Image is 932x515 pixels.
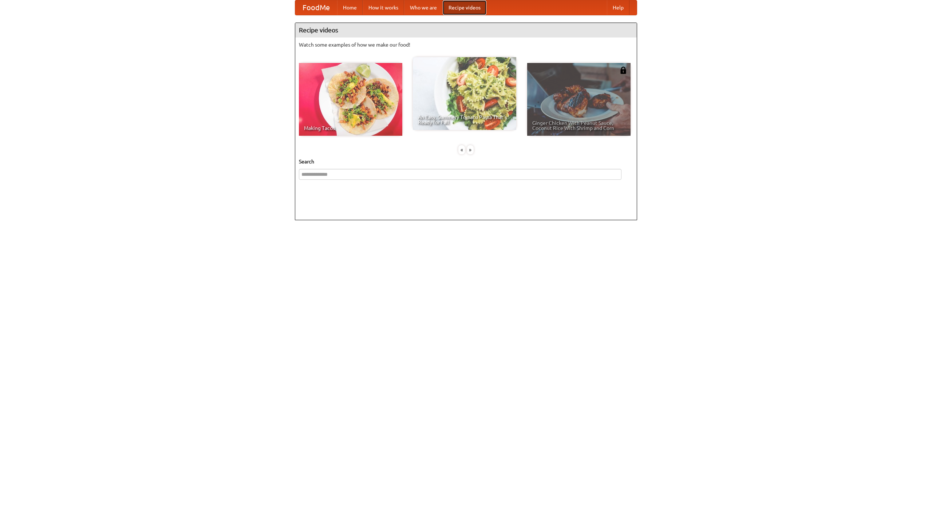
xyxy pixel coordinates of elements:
h5: Search [299,158,633,165]
a: An Easy, Summery Tomato Pasta That's Ready for Fall [413,57,516,130]
a: Making Tacos [299,63,402,136]
img: 483408.png [620,67,627,74]
a: How it works [363,0,404,15]
a: Home [337,0,363,15]
h4: Recipe videos [295,23,637,37]
div: « [458,145,465,154]
div: » [467,145,474,154]
p: Watch some examples of how we make our food! [299,41,633,48]
a: FoodMe [295,0,337,15]
a: Help [607,0,629,15]
span: An Easy, Summery Tomato Pasta That's Ready for Fall [418,115,511,125]
a: Who we are [404,0,443,15]
a: Recipe videos [443,0,486,15]
span: Making Tacos [304,126,397,131]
